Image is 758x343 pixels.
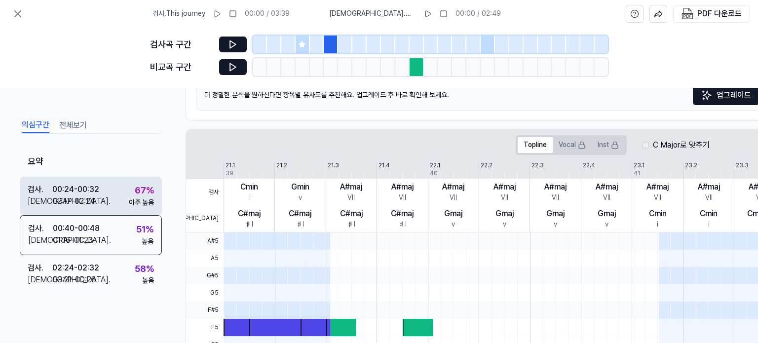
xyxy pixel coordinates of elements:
div: VII [501,193,508,203]
div: 21.1 [226,161,235,170]
img: share [654,9,663,18]
div: ♯I [296,220,304,229]
div: 00:40 - 00:48 [53,223,100,234]
div: v [503,220,506,229]
div: 02:24 - 02:32 [52,262,99,274]
div: VII [552,193,559,203]
div: i [657,220,658,229]
div: Gmaj [495,208,514,220]
div: A#maj [596,181,618,193]
div: VII [399,193,406,203]
div: 21.4 [379,161,390,170]
div: VII [705,193,713,203]
span: F#5 [186,302,224,319]
div: v [452,220,455,229]
span: 검사 [186,179,224,206]
span: 검사 . This journey [152,9,205,19]
div: 22.2 [481,161,493,170]
button: 전체보기 [59,117,87,133]
div: ♯I [398,220,407,229]
div: Gmin [291,181,309,193]
span: A5 [186,250,224,267]
div: i [708,220,710,229]
button: help [626,5,644,23]
button: PDF 다운로드 [680,5,744,22]
div: 높음 [142,276,154,286]
div: Cmin [700,208,718,220]
div: VII [603,193,610,203]
div: Gmaj [598,208,616,220]
div: 높음 [142,237,153,247]
div: 02:17 - 02:24 [52,195,95,207]
div: C#maj [289,208,311,220]
img: Sparkles [701,89,713,101]
div: A#maj [544,181,567,193]
div: Cmin [649,208,667,220]
div: C#maj [340,208,363,220]
div: v [554,220,557,229]
div: 23.2 [685,161,697,170]
div: A#maj [442,181,464,193]
div: A#maj [493,181,516,193]
div: 41 [634,169,640,178]
div: [DEMOGRAPHIC_DATA] . [28,234,53,246]
span: F5 [186,319,224,336]
button: Vocal [553,137,592,153]
div: 비교곡 구간 [150,60,213,75]
div: 요약 [20,148,162,177]
span: [DEMOGRAPHIC_DATA] . 디지몬(파워디지몬)- 파워 업 Digimon(PowerDigimon) - Power Up [329,9,416,19]
svg: help [630,9,639,19]
div: 00:24 - 00:32 [52,184,99,195]
span: [DEMOGRAPHIC_DATA] [186,205,224,232]
div: 22.1 [430,161,440,170]
div: 검사 . [28,262,52,274]
div: PDF 다운로드 [697,7,742,20]
span: G5 [186,284,224,302]
div: C#maj [238,208,261,220]
span: G#5 [186,267,224,284]
div: C#maj [391,208,414,220]
div: 22.4 [583,161,595,170]
div: Cmin [240,181,258,193]
div: A#maj [340,181,362,193]
div: 00:00 / 03:39 [245,9,290,19]
button: 의심구간 [22,117,49,133]
div: 23.1 [634,161,644,170]
div: A#maj [698,181,720,193]
div: 23.3 [736,161,749,170]
div: [DEMOGRAPHIC_DATA] . [28,274,52,286]
div: i [248,193,250,203]
div: ♯I [245,220,253,229]
button: Inst [592,137,625,153]
div: ♯I [347,220,355,229]
div: 00:00 / 02:49 [455,9,501,19]
div: 22.3 [531,161,544,170]
div: A#maj [391,181,414,193]
div: [DEMOGRAPHIC_DATA] . [28,195,52,207]
div: 51 % [136,223,153,237]
span: A#5 [186,232,224,250]
img: PDF Download [682,8,693,20]
div: Gmaj [444,208,462,220]
div: 40 [430,169,438,178]
div: A#maj [646,181,669,193]
button: Topline [518,137,553,153]
div: VII [654,193,661,203]
div: 39 [226,169,233,178]
div: VII [347,193,355,203]
div: VII [450,193,457,203]
div: 검사곡 구간 [150,38,213,52]
label: C Major로 맞추기 [653,139,710,151]
div: 21.2 [276,161,287,170]
div: 67 % [135,184,154,198]
div: v [605,220,608,229]
div: 21.3 [328,161,339,170]
div: 검사 . [28,223,53,234]
div: 검사 . [28,184,52,195]
div: 00:21 - 00:28 [52,274,96,286]
div: 01:16 - 01:23 [53,234,93,246]
div: v [299,193,302,203]
div: 아주 높음 [129,198,154,208]
div: Gmaj [546,208,565,220]
div: 58 % [135,262,154,276]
